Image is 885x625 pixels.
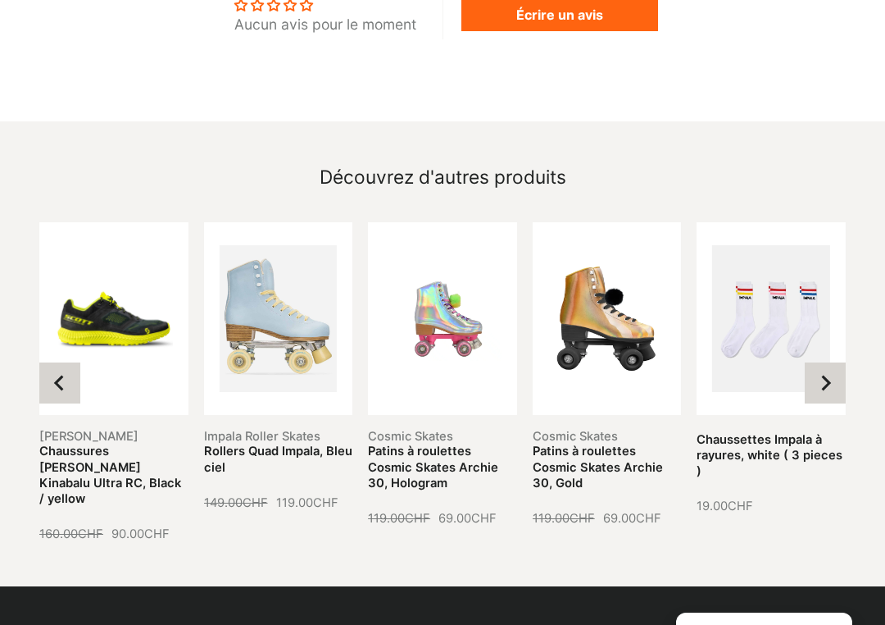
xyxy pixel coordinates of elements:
a: Rollers Quad Impala, Bleu ciel [204,444,352,474]
button: Next slide [805,363,846,404]
a: Chaussettes Impala à rayures, white ( 3 pieces ) [697,432,842,478]
h3: Découvrez d'autres produits [320,165,566,189]
li: 8 of 10 [533,222,682,544]
li: 5 of 10 [39,222,188,544]
a: Patins à roulettes Cosmic Skates Archie 30, Gold [533,444,663,490]
li: 7 of 10 [368,222,517,544]
a: Chaussures [PERSON_NAME] Kinabalu Ultra RC, Black / yellow [39,444,181,505]
li: 9 of 10 [697,222,846,544]
button: Previous slide [39,363,80,404]
a: Patins à roulettes Cosmic Skates Archie 30, Hologram [368,444,498,490]
li: 6 of 10 [204,222,353,544]
div: Aucun avis pour le moment [234,15,416,34]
